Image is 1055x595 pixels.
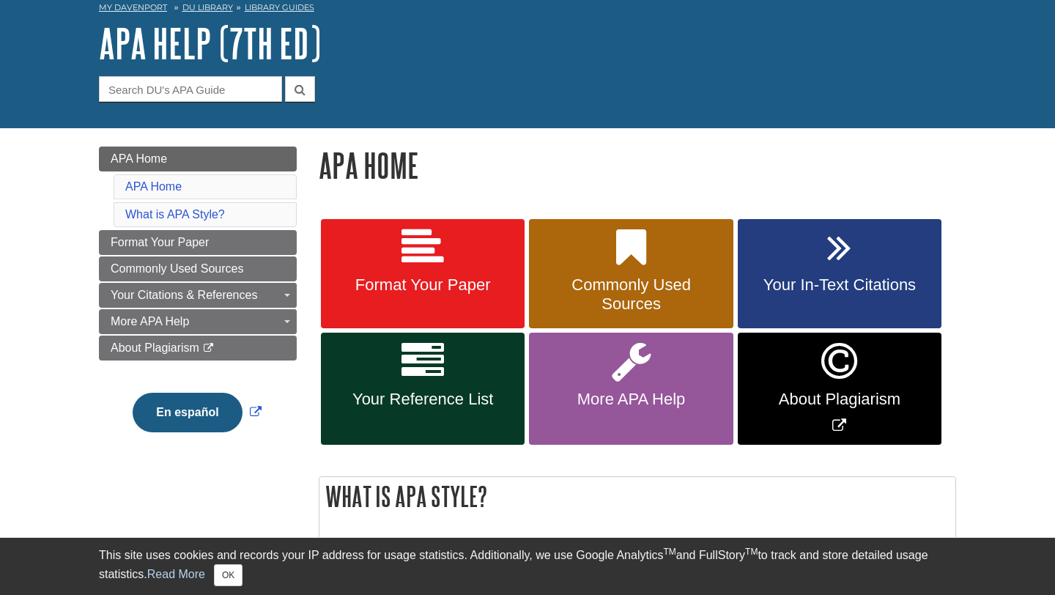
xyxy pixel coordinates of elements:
[529,219,733,329] a: Commonly Used Sources
[529,333,733,445] a: More APA Help
[111,152,167,165] span: APA Home
[540,390,722,409] span: More APA Help
[111,341,199,354] span: About Plagiarism
[663,547,675,557] sup: TM
[111,315,189,328] span: More APA Help
[99,21,321,66] a: APA Help (7th Ed)
[182,2,233,12] a: DU Library
[332,276,514,295] span: Format Your Paper
[749,390,930,409] span: About Plagiarism
[202,344,215,353] i: This link opens in a new window
[321,333,525,445] a: Your Reference List
[111,262,243,275] span: Commonly Used Sources
[745,547,758,557] sup: TM
[540,276,722,314] span: Commonly Used Sources
[99,230,297,255] a: Format Your Paper
[749,276,930,295] span: Your In-Text Citations
[99,547,956,586] div: This site uses cookies and records your IP address for usage statistics. Additionally, we use Goo...
[125,180,182,193] a: APA Home
[125,208,225,221] a: What is APA Style?
[133,393,242,432] button: En español
[99,309,297,334] a: More APA Help
[99,1,167,14] a: My Davenport
[147,568,205,580] a: Read More
[332,390,514,409] span: Your Reference List
[99,76,282,102] input: Search DU's APA Guide
[99,256,297,281] a: Commonly Used Sources
[321,219,525,329] a: Format Your Paper
[99,336,297,361] a: About Plagiarism
[738,219,941,329] a: Your In-Text Citations
[99,147,297,171] a: APA Home
[319,477,955,516] h2: What is APA Style?
[319,147,956,184] h1: APA Home
[214,564,243,586] button: Close
[111,236,209,248] span: Format Your Paper
[99,283,297,308] a: Your Citations & References
[129,406,264,418] a: Link opens in new window
[245,2,314,12] a: Library Guides
[738,333,941,445] a: Link opens in new window
[99,147,297,457] div: Guide Page Menu
[111,289,257,301] span: Your Citations & References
